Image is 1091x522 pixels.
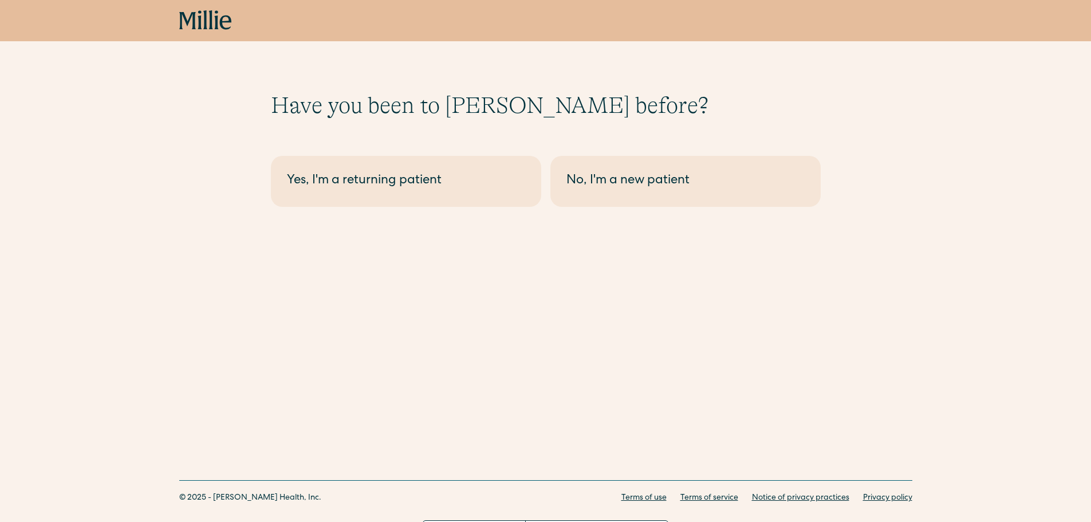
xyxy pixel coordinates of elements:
[680,492,738,504] a: Terms of service
[287,172,525,191] div: Yes, I'm a returning patient
[550,156,821,207] a: No, I'm a new patient
[566,172,805,191] div: No, I'm a new patient
[271,92,821,119] h1: Have you been to [PERSON_NAME] before?
[863,492,912,504] a: Privacy policy
[621,492,667,504] a: Terms of use
[271,156,541,207] a: Yes, I'm a returning patient
[179,492,321,504] div: © 2025 - [PERSON_NAME] Health, Inc.
[752,492,849,504] a: Notice of privacy practices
